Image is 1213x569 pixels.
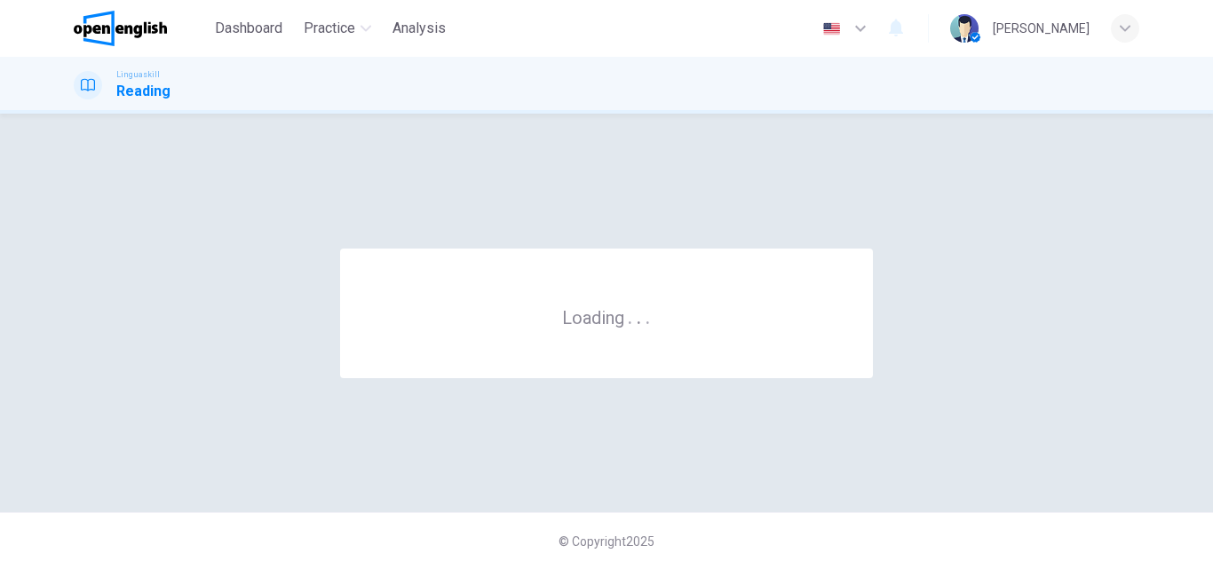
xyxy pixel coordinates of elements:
span: Dashboard [215,18,282,39]
button: Dashboard [208,12,289,44]
button: Analysis [385,12,453,44]
span: Analysis [392,18,446,39]
h1: Reading [116,81,170,102]
span: Practice [304,18,355,39]
h6: Loading [562,305,651,328]
div: [PERSON_NAME] [993,18,1090,39]
button: Practice [297,12,378,44]
img: OpenEnglish logo [74,11,167,46]
span: Linguaskill [116,68,160,81]
h6: . [627,301,633,330]
h6: . [636,301,642,330]
h6: . [645,301,651,330]
a: OpenEnglish logo [74,11,208,46]
span: © Copyright 2025 [559,534,654,549]
img: en [821,22,843,36]
img: Profile picture [950,14,979,43]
